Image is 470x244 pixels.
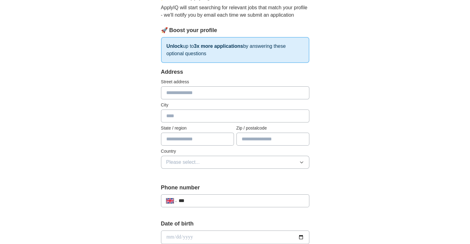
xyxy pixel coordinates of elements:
button: Please select... [161,156,309,169]
label: City [161,102,309,108]
p: ApplyIQ will start searching for relevant jobs that match your profile - we'll notify you by emai... [161,4,309,19]
span: Please select... [166,159,200,166]
div: Address [161,68,309,76]
strong: Unlock [167,43,183,49]
label: Phone number [161,184,309,192]
label: State / region [161,125,234,131]
label: Date of birth [161,220,309,228]
div: 🚀 Boost your profile [161,26,309,35]
p: up to by answering these optional questions [161,37,309,63]
label: Country [161,148,309,155]
label: Street address [161,79,309,85]
strong: 3x more applications [194,43,243,49]
label: Zip / postalcode [236,125,309,131]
